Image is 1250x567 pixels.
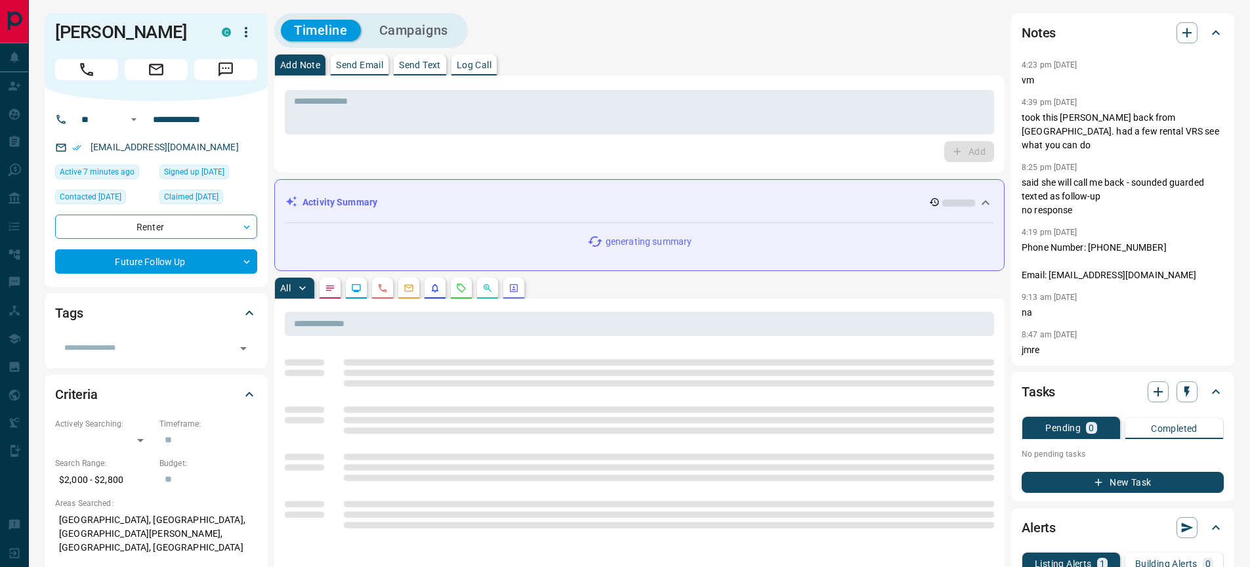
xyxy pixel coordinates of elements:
[1045,423,1081,432] p: Pending
[55,59,118,80] span: Call
[456,283,467,293] svg: Requests
[55,384,98,405] h2: Criteria
[159,190,257,208] div: Thu Sep 25 2025
[1022,293,1077,302] p: 9:13 am [DATE]
[159,165,257,183] div: Thu Aug 21 2025
[126,112,142,127] button: Open
[55,215,257,239] div: Renter
[482,283,493,293] svg: Opportunities
[302,196,377,209] p: Activity Summary
[1022,330,1077,339] p: 8:47 am [DATE]
[222,28,231,37] div: condos.ca
[1151,424,1198,433] p: Completed
[430,283,440,293] svg: Listing Alerts
[55,165,153,183] div: Wed Oct 15 2025
[1022,512,1224,543] div: Alerts
[285,190,993,215] div: Activity Summary
[1022,60,1077,70] p: 4:23 pm [DATE]
[325,283,335,293] svg: Notes
[281,20,361,41] button: Timeline
[72,143,81,152] svg: Email Verified
[55,249,257,274] div: Future Follow Up
[280,283,291,293] p: All
[399,60,441,70] p: Send Text
[1022,241,1224,282] p: Phone Number: [PHONE_NUMBER] Email: [EMAIL_ADDRESS][DOMAIN_NAME]
[55,509,257,558] p: [GEOGRAPHIC_DATA], [GEOGRAPHIC_DATA], [GEOGRAPHIC_DATA][PERSON_NAME], [GEOGRAPHIC_DATA], [GEOGRAP...
[194,59,257,80] span: Message
[1022,111,1224,152] p: took this [PERSON_NAME] back from [GEOGRAPHIC_DATA]. had a few rental VRS see what you can do
[1022,17,1224,49] div: Notes
[1022,22,1056,43] h2: Notes
[336,60,383,70] p: Send Email
[1022,163,1077,172] p: 8:25 pm [DATE]
[606,235,692,249] p: generating summary
[1022,98,1077,107] p: 4:39 pm [DATE]
[234,339,253,358] button: Open
[1022,343,1224,357] p: jmre
[351,283,362,293] svg: Lead Browsing Activity
[159,457,257,469] p: Budget:
[55,497,257,509] p: Areas Searched:
[55,418,153,430] p: Actively Searching:
[377,283,388,293] svg: Calls
[55,190,153,208] div: Tue Sep 30 2025
[1089,423,1094,432] p: 0
[1022,73,1224,87] p: vm
[164,165,224,178] span: Signed up [DATE]
[55,469,153,491] p: $2,000 - $2,800
[509,283,519,293] svg: Agent Actions
[55,297,257,329] div: Tags
[1022,376,1224,408] div: Tasks
[1022,444,1224,464] p: No pending tasks
[91,142,239,152] a: [EMAIL_ADDRESS][DOMAIN_NAME]
[1022,517,1056,538] h2: Alerts
[1022,472,1224,493] button: New Task
[60,165,135,178] span: Active 7 minutes ago
[159,418,257,430] p: Timeframe:
[1022,176,1224,217] p: said she will call me back - sounded guarded texted as follow-up no response
[1022,228,1077,237] p: 4:19 pm [DATE]
[60,190,121,203] span: Contacted [DATE]
[55,379,257,410] div: Criteria
[164,190,219,203] span: Claimed [DATE]
[125,59,188,80] span: Email
[55,457,153,469] p: Search Range:
[55,22,202,43] h1: [PERSON_NAME]
[280,60,320,70] p: Add Note
[1022,306,1224,320] p: na
[404,283,414,293] svg: Emails
[457,60,491,70] p: Log Call
[55,303,83,324] h2: Tags
[1022,381,1055,402] h2: Tasks
[366,20,461,41] button: Campaigns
